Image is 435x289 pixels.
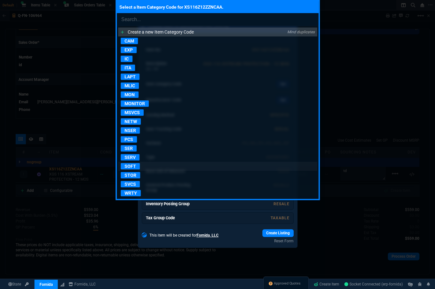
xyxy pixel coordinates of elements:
[121,82,139,89] p: MLIC
[121,163,140,169] p: SOFT
[67,281,98,287] a: msbcCompanyName
[121,38,138,44] p: CAM
[121,47,137,53] p: EXP
[117,1,319,13] p: Select a Item Category Code for XS116Z12ZZNCAA.
[6,281,23,287] a: Global State
[344,282,403,286] span: Socket Connected (erp-fornida)
[121,127,140,134] p: NSER
[121,91,139,98] p: MON
[287,29,315,35] p: Mind duplicates
[121,65,135,71] p: ITA
[311,279,342,289] a: Create Item
[121,181,140,187] p: SVCS
[23,281,31,287] a: API TOKEN
[121,154,139,160] p: SERV
[121,190,141,196] p: WRTY
[121,118,141,125] p: NETW
[121,74,139,80] p: LAPT
[121,56,132,62] p: IC
[121,109,144,116] p: MSVCS
[121,172,140,178] p: STOR
[121,100,149,107] p: MONITOR
[128,29,194,35] p: Create a new Item Category Code
[121,145,137,152] p: SER
[274,281,301,286] span: Approved Quotes
[344,281,403,287] a: INjQbZ0V1xFogORHAAEw
[117,13,319,26] input: Search...
[121,136,137,143] p: PCS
